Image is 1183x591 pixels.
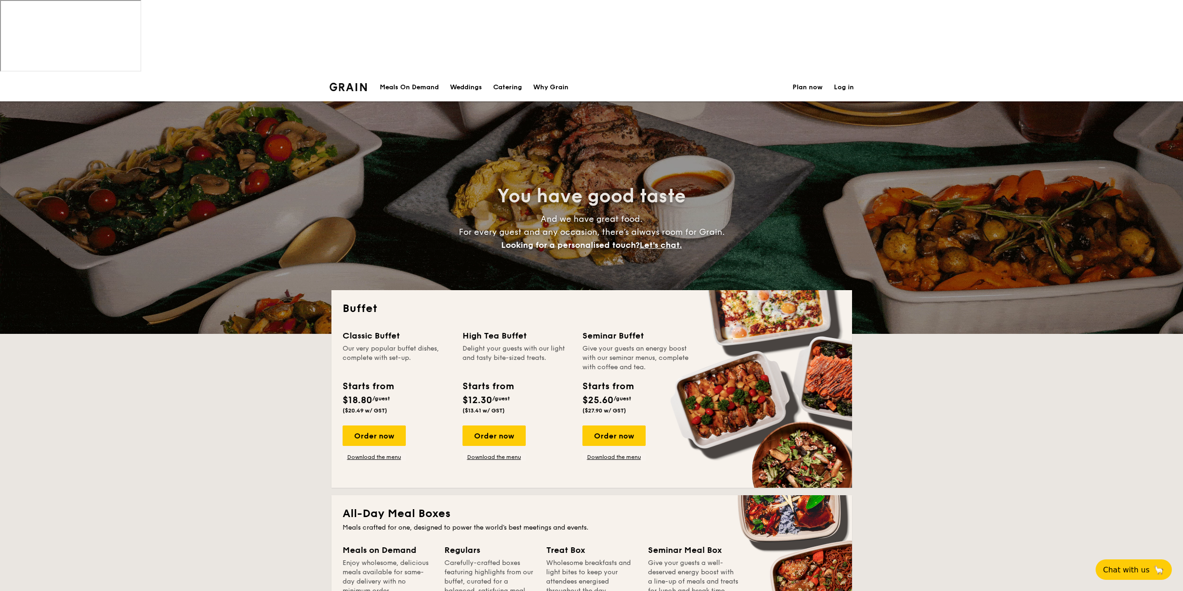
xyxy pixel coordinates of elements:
span: /guest [614,395,631,402]
span: Let's chat. [640,240,682,250]
a: Why Grain [528,73,574,101]
a: Logotype [330,83,367,91]
div: Seminar Buffet [582,329,691,342]
span: ($27.90 w/ GST) [582,407,626,414]
h1: Catering [493,73,522,101]
div: Order now [343,425,406,446]
span: Chat with us [1103,565,1150,574]
div: Weddings [450,73,482,101]
h2: All-Day Meal Boxes [343,506,841,521]
span: 🦙 [1153,564,1164,575]
a: Meals On Demand [374,73,444,101]
a: Download the menu [463,453,526,461]
div: High Tea Buffet [463,329,571,342]
div: Delight your guests with our light and tasty bite-sized treats. [463,344,571,372]
div: Treat Box [546,544,637,557]
div: Our very popular buffet dishes, complete with set-up. [343,344,451,372]
h2: Buffet [343,301,841,316]
button: Chat with us🦙 [1096,559,1172,580]
div: Order now [463,425,526,446]
span: $18.80 [343,395,372,406]
div: Give your guests an energy boost with our seminar menus, complete with coffee and tea. [582,344,691,372]
a: Catering [488,73,528,101]
span: $25.60 [582,395,614,406]
span: ($13.41 w/ GST) [463,407,505,414]
a: Plan now [793,73,823,101]
span: /guest [492,395,510,402]
span: /guest [372,395,390,402]
div: Regulars [444,544,535,557]
div: Meals on Demand [343,544,433,557]
a: Weddings [444,73,488,101]
div: Starts from [463,379,513,393]
div: Order now [582,425,646,446]
div: Meals crafted for one, designed to power the world's best meetings and events. [343,523,841,532]
a: Download the menu [343,453,406,461]
div: Starts from [582,379,633,393]
div: Seminar Meal Box [648,544,739,557]
span: ($20.49 w/ GST) [343,407,387,414]
img: Grain [330,83,367,91]
span: $12.30 [463,395,492,406]
a: Download the menu [582,453,646,461]
a: Log in [834,73,854,101]
div: Starts from [343,379,393,393]
div: Meals On Demand [380,73,439,101]
div: Why Grain [533,73,568,101]
div: Classic Buffet [343,329,451,342]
